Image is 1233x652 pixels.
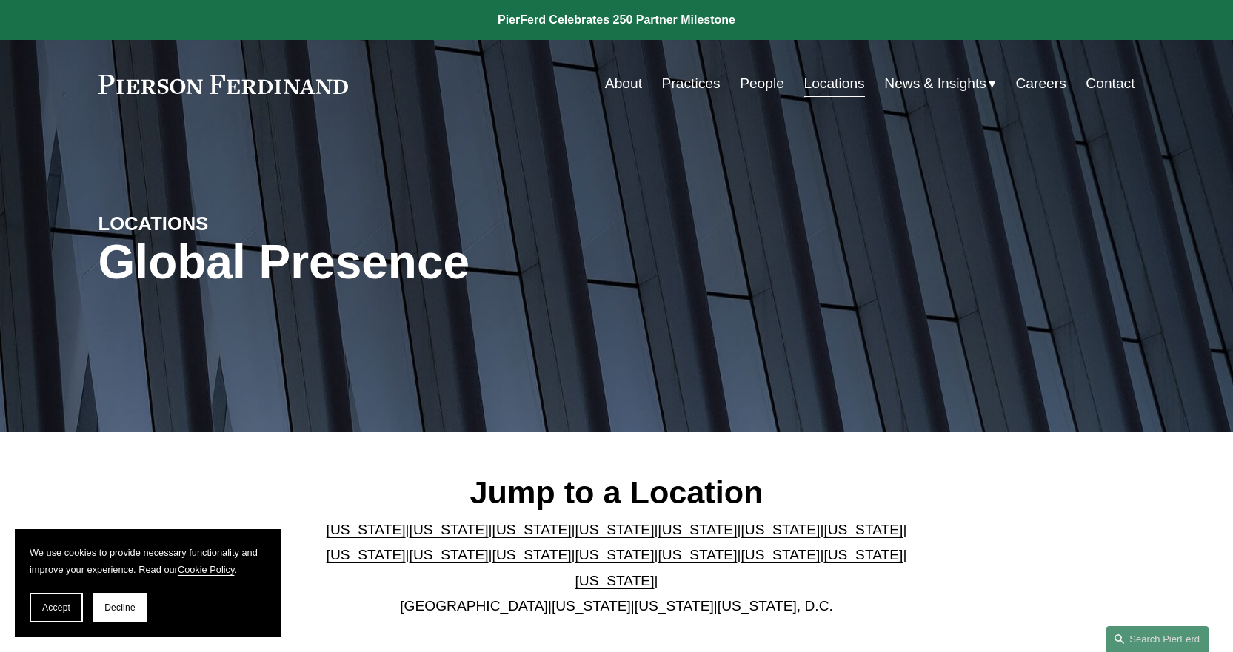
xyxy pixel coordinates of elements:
[42,602,70,613] span: Accept
[662,70,721,98] a: Practices
[575,573,655,588] a: [US_STATE]
[327,547,406,562] a: [US_STATE]
[178,564,235,575] a: Cookie Policy
[884,70,996,98] a: folder dropdown
[314,517,919,619] p: | | | | | | | | | | | | | | | | | |
[1015,70,1066,98] a: Careers
[30,593,83,622] button: Accept
[740,70,784,98] a: People
[804,70,865,98] a: Locations
[492,522,572,537] a: [US_STATE]
[400,598,548,614] a: [GEOGRAPHIC_DATA]
[98,212,358,235] h4: LOCATIONS
[635,598,714,614] a: [US_STATE]
[410,547,489,562] a: [US_STATE]
[1106,626,1209,652] a: Search this site
[605,70,642,98] a: About
[718,598,833,614] a: [US_STATE], D.C.
[327,522,406,537] a: [US_STATE]
[823,547,903,562] a: [US_STATE]
[93,593,147,622] button: Decline
[884,71,986,97] span: News & Insights
[15,529,281,637] section: Cookie banner
[1086,70,1135,98] a: Contact
[741,522,820,537] a: [US_STATE]
[98,235,789,289] h1: Global Presence
[741,547,820,562] a: [US_STATE]
[552,598,631,614] a: [US_STATE]
[30,544,267,578] p: We use cookies to provide necessary functionality and improve your experience. Read our .
[823,522,903,537] a: [US_STATE]
[575,547,655,562] a: [US_STATE]
[658,547,737,562] a: [US_STATE]
[104,602,136,613] span: Decline
[658,522,737,537] a: [US_STATE]
[410,522,489,537] a: [US_STATE]
[575,522,655,537] a: [US_STATE]
[314,473,919,511] h2: Jump to a Location
[492,547,572,562] a: [US_STATE]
